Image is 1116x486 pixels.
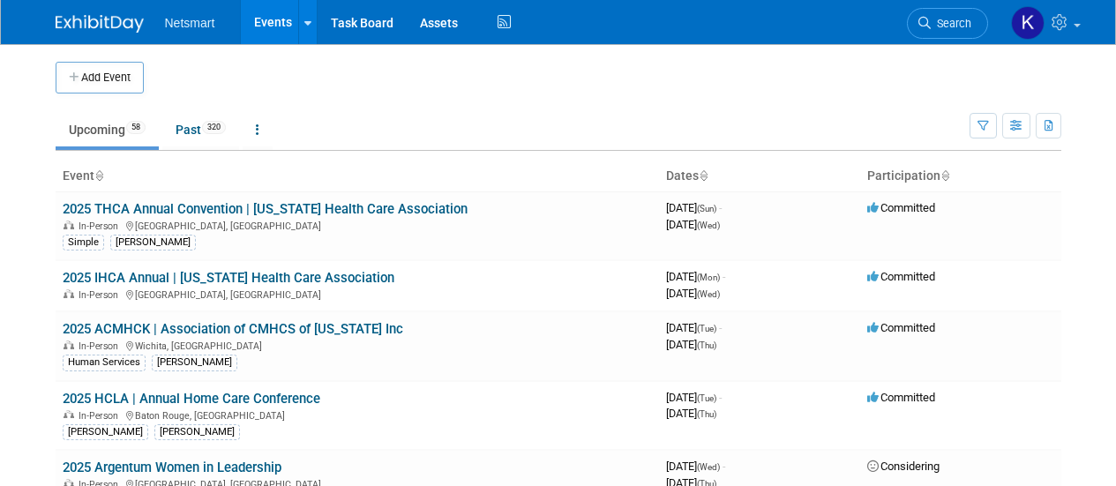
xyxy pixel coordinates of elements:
span: - [719,201,722,214]
a: Sort by Event Name [94,168,103,183]
a: 2025 ACMHCK | Association of CMHCS of [US_STATE] Inc [63,321,403,337]
div: [GEOGRAPHIC_DATA], [GEOGRAPHIC_DATA] [63,287,652,301]
div: Wichita, [GEOGRAPHIC_DATA] [63,338,652,352]
span: Committed [867,321,935,334]
span: (Thu) [697,340,716,350]
div: [PERSON_NAME] [152,355,237,370]
img: ExhibitDay [56,15,144,33]
img: In-Person Event [64,410,74,419]
span: (Tue) [697,393,716,403]
span: In-Person [79,410,124,422]
span: In-Person [79,340,124,352]
span: Netsmart [165,16,215,30]
th: Dates [659,161,860,191]
span: [DATE] [666,460,725,473]
span: In-Person [79,221,124,232]
a: 2025 HCLA | Annual Home Care Conference [63,391,320,407]
span: (Tue) [697,324,716,333]
a: 2025 Argentum Women in Leadership [63,460,281,475]
span: - [719,391,722,404]
span: [DATE] [666,338,716,351]
span: - [719,321,722,334]
span: (Thu) [697,409,716,419]
img: Kaitlyn Woicke [1011,6,1045,40]
img: In-Person Event [64,340,74,349]
span: [DATE] [666,321,722,334]
div: Simple [63,235,104,250]
button: Add Event [56,62,144,93]
span: [DATE] [666,218,720,231]
span: (Wed) [697,289,720,299]
span: 320 [202,121,226,134]
a: Upcoming58 [56,113,159,146]
span: In-Person [79,289,124,301]
span: Search [931,17,971,30]
a: 2025 IHCA Annual | [US_STATE] Health Care Association [63,270,394,286]
span: (Wed) [697,462,720,472]
a: 2025 THCA Annual Convention | [US_STATE] Health Care Association [63,201,468,217]
div: [PERSON_NAME] [154,424,240,440]
span: [DATE] [666,407,716,420]
a: Sort by Participation Type [940,168,949,183]
span: Considering [867,460,940,473]
div: [PERSON_NAME] [63,424,148,440]
div: Human Services [63,355,146,370]
span: (Mon) [697,273,720,282]
span: [DATE] [666,391,722,404]
span: Committed [867,270,935,283]
span: Committed [867,201,935,214]
a: Past320 [162,113,239,146]
span: 58 [126,121,146,134]
th: Event [56,161,659,191]
img: In-Person Event [64,289,74,298]
img: In-Person Event [64,221,74,229]
span: (Sun) [697,204,716,213]
span: - [723,270,725,283]
span: [DATE] [666,201,722,214]
span: Committed [867,391,935,404]
span: [DATE] [666,287,720,300]
th: Participation [860,161,1061,191]
span: - [723,460,725,473]
span: [DATE] [666,270,725,283]
div: Baton Rouge, [GEOGRAPHIC_DATA] [63,407,652,422]
div: [GEOGRAPHIC_DATA], [GEOGRAPHIC_DATA] [63,218,652,232]
span: (Wed) [697,221,720,230]
a: Sort by Start Date [699,168,708,183]
a: Search [907,8,988,39]
div: [PERSON_NAME] [110,235,196,250]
